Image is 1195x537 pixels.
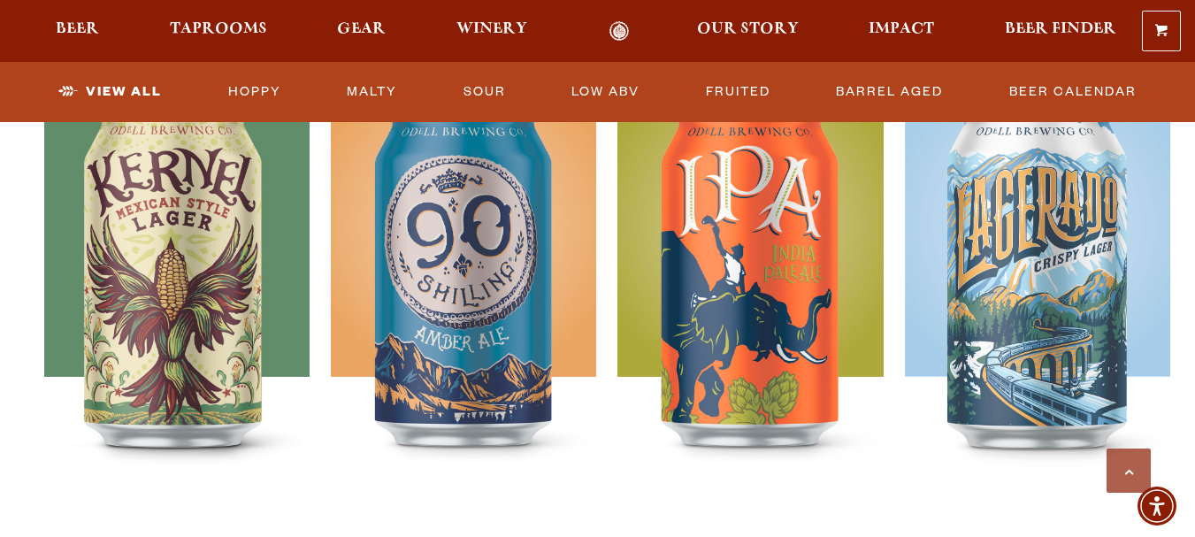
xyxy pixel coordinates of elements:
a: Gear [326,21,397,42]
img: Kernel [44,73,310,515]
span: Winery [456,22,527,36]
a: Impact [857,21,946,42]
a: Lagerado Lager 4.5 ABV Lagerado Lagerado [905,12,1170,515]
img: IPA [617,73,883,515]
a: Beer Calendar [1002,72,1144,112]
span: Our Story [697,22,799,36]
div: Accessibility Menu [1138,487,1176,525]
a: Fruited [699,72,778,112]
a: Low ABV [564,72,647,112]
a: Sour [456,72,513,112]
span: Gear [337,22,386,36]
img: 90 Shilling Ale [331,73,596,515]
a: Winery [445,21,539,42]
a: Kernel Lager 4.7 ABV Kernel Kernel [44,12,310,515]
span: Impact [869,22,934,36]
a: Beer Finder [993,21,1128,42]
a: Odell Home [586,21,653,42]
a: 90 Shilling Ale [PERSON_NAME] 5.3 ABV 90 Shilling Ale 90 Shilling Ale [331,12,596,515]
a: Beer [44,21,111,42]
a: IPA IPA 7.0 ABV IPA IPA [617,12,883,515]
a: Scroll to top [1107,449,1151,493]
span: Beer Finder [1005,22,1116,36]
span: Beer [56,22,99,36]
a: View All [51,72,169,112]
a: Hoppy [221,72,288,112]
a: Barrel Aged [829,72,950,112]
span: Taprooms [170,22,267,36]
a: Malty [340,72,404,112]
img: Lagerado [905,73,1170,515]
a: Our Story [686,21,810,42]
a: Taprooms [158,21,279,42]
